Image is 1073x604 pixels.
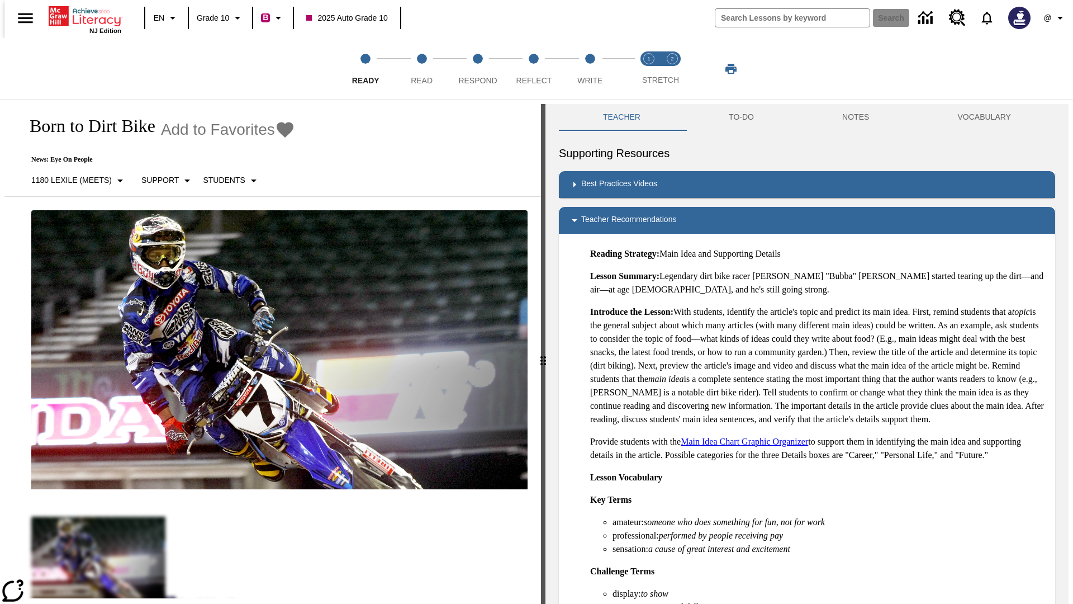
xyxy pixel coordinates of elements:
[559,171,1055,198] div: Best Practices Videos
[1001,3,1037,32] button: Select a new avatar
[27,171,131,191] button: Select Lexile, 1180 Lexile (Meets)
[656,38,689,100] button: Stretch Respond step 2 of 2
[648,544,790,554] em: a cause of great interest and excitement
[685,104,798,131] button: TO-DO
[197,12,229,24] span: Grade 10
[659,531,783,540] em: performed by people receiving pay
[942,3,972,33] a: Resource Center, Will open in new tab
[9,2,42,35] button: Open side menu
[198,171,264,191] button: Select Student
[972,3,1001,32] a: Notifications
[4,104,541,598] div: reading
[154,12,164,24] span: EN
[458,76,497,85] span: Respond
[545,104,1069,604] div: activity
[642,75,679,84] span: STRETCH
[411,76,433,85] span: Read
[613,516,1046,529] li: amateur:
[263,11,268,25] span: B
[445,38,510,100] button: Respond step 3 of 5
[590,307,673,317] strong: Introduce the Lesson:
[713,59,749,79] button: Print
[559,104,1055,131] div: Instructional Panel Tabs
[192,8,249,28] button: Grade: Grade 10, Select a grade
[1043,12,1051,24] span: @
[49,4,121,34] div: Home
[31,174,112,186] p: 1180 Lexile (Meets)
[501,38,566,100] button: Reflect step 4 of 5
[581,178,657,191] p: Best Practices Videos
[161,121,275,139] span: Add to Favorites
[648,374,684,384] em: main idea
[257,8,289,28] button: Boost Class color is violet red. Change class color
[590,567,654,576] strong: Challenge Terms
[137,171,198,191] button: Scaffolds, Support
[559,104,685,131] button: Teacher
[1008,7,1031,29] img: Avatar
[590,271,659,281] strong: Lesson Summary:
[671,56,673,62] text: 2
[581,214,676,227] p: Teacher Recommendations
[141,174,179,186] p: Support
[333,38,398,100] button: Ready step 1 of 5
[590,247,1046,261] p: Main Idea and Supporting Details
[715,9,870,27] input: search field
[559,207,1055,234] div: Teacher Recommendations
[590,305,1046,426] p: With students, identify the article's topic and predict its main idea. First, remind students tha...
[1037,8,1073,28] button: Profile/Settings
[149,8,184,28] button: Language: EN, Select a language
[352,76,379,85] span: Ready
[644,517,825,527] em: someone who does something for fun, not for work
[18,155,295,164] p: News: Eye On People
[613,587,1046,601] li: display:
[590,495,632,504] strong: Key Terms
[647,56,650,62] text: 1
[613,542,1046,556] li: sensation:
[590,249,659,258] strong: Reading Strategy:
[306,12,387,24] span: 2025 Auto Grade 10
[798,104,913,131] button: NOTES
[1012,307,1030,317] em: topic
[577,76,602,85] span: Write
[590,473,662,482] strong: Lesson Vocabulary
[590,270,1046,296] p: Legendary dirt bike racer [PERSON_NAME] "Bubba" [PERSON_NAME] started tearing up the dirt—and air...
[559,144,1055,162] h6: Supporting Resources
[558,38,623,100] button: Write step 5 of 5
[541,104,545,604] div: Press Enter or Spacebar and then press right and left arrow keys to move the slider
[633,38,665,100] button: Stretch Read step 1 of 2
[613,529,1046,542] li: professional:
[89,27,121,34] span: NJ Edition
[681,437,808,446] a: Main Idea Chart Graphic Organizer
[203,174,245,186] p: Students
[590,435,1046,462] p: Provide students with the to support them in identifying the main idea and supporting details in ...
[161,120,295,139] button: Add to Favorites - Born to Dirt Bike
[641,589,668,598] em: to show
[18,116,155,136] h1: Born to Dirt Bike
[516,76,552,85] span: Reflect
[31,210,528,490] img: Motocross racer James Stewart flies through the air on his dirt bike.
[911,3,942,34] a: Data Center
[389,38,454,100] button: Read step 2 of 5
[913,104,1055,131] button: VOCABULARY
